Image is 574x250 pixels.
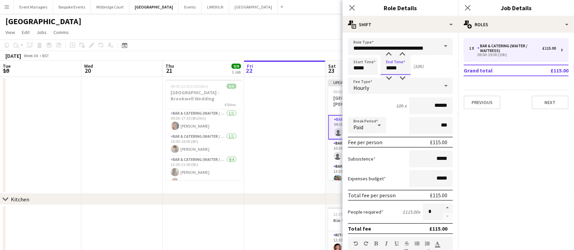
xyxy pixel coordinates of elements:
[202,0,229,14] button: LIMEKILN
[91,0,129,14] button: Millbridge Court
[246,67,253,74] span: 22
[165,110,242,133] app-card-role: Bar & Catering (Waiter / waitress)1/109:00-17:30 (8h30m)[PERSON_NAME]
[34,28,49,37] a: Jobs
[83,67,93,74] span: 20
[328,80,404,85] div: Updated
[247,63,253,69] span: Fri
[227,84,236,89] span: 9/9
[129,0,179,14] button: [GEOGRAPHIC_DATA]
[22,53,39,58] span: Week 34
[328,80,404,180] app-job-card: Updated09:00-23:30 (14h30m)6/8[GEOGRAPHIC_DATA] - [PERSON_NAME] Wedding4 RolesBar & Catering (Wai...
[374,241,379,246] button: Bold
[353,84,369,91] span: Hourly
[542,46,556,51] div: £115.00
[328,217,404,223] h3: Kin Second Chef
[164,67,174,74] span: 21
[328,63,336,69] span: Sat
[53,29,69,35] span: Comms
[348,225,371,232] div: Total fee
[532,96,569,109] button: Next
[5,16,81,27] h1: [GEOGRAPHIC_DATA]
[353,241,358,246] button: Undo
[165,156,242,209] app-card-role: Bar & Catering (Waiter / waitress)4/413:00-21:00 (8h)[PERSON_NAME][PERSON_NAME]
[415,241,419,246] button: Unordered List
[435,241,440,246] button: Text Color
[334,89,371,94] span: 09:00-23:30 (14h30m)
[3,63,11,69] span: Tue
[353,124,363,131] span: Paid
[464,65,528,76] td: Grand total
[36,29,47,35] span: Jobs
[442,203,453,212] button: Increase
[430,192,447,199] div: £115.00
[429,225,447,232] div: £115.00
[328,95,404,107] h3: [GEOGRAPHIC_DATA] - [PERSON_NAME] Wedding
[165,133,242,156] app-card-role: Bar & Catering (Waiter / waitress)1/110:00-18:00 (8h)[PERSON_NAME]
[232,69,241,74] div: 1 Job
[225,102,236,107] span: 4 Roles
[348,209,383,215] label: People required
[165,80,242,180] app-job-card: 09:00-22:30 (13h30m)9/9[GEOGRAPHIC_DATA] - Brookwell Wedding4 RolesBar & Catering (Waiter / waitr...
[14,0,53,14] button: Event Managers
[342,3,458,12] h3: Role Details
[5,52,21,59] div: [DATE]
[430,139,447,146] div: £115.00
[348,139,382,146] div: Fee per person
[328,115,404,139] app-card-role: Bar & Catering (Waiter / waitress)1A0/109:00-19:00 (10h)
[179,0,202,14] button: Events
[458,16,574,33] div: Roles
[42,53,49,58] div: BST
[84,63,93,69] span: Wed
[469,46,477,51] div: 1 x
[171,84,208,89] span: 09:00-22:30 (13h30m)
[394,241,399,246] button: Underline
[477,44,542,53] div: Bar & Catering (Waiter / waitress)
[51,28,71,37] a: Comms
[5,29,15,35] span: View
[403,209,420,215] div: £115.00 x
[364,241,368,246] button: Redo
[165,63,174,69] span: Thu
[165,89,242,102] h3: [GEOGRAPHIC_DATA] - Brookwell Wedding
[328,163,404,215] app-card-role: Bar & Catering (Waiter / waitress)4/413:30-20:30 (7h)[PERSON_NAME]
[404,241,409,246] button: Strikethrough
[348,156,376,162] label: Subsistence
[22,29,30,35] span: Edit
[348,176,386,182] label: Expenses budget
[464,96,500,109] button: Previous
[396,103,406,109] div: 10h x
[348,192,396,199] div: Total fee per person
[413,63,424,69] div: (10h)
[229,0,278,14] button: [GEOGRAPHIC_DATA]
[342,16,458,33] div: Shift
[327,67,336,74] span: 23
[469,53,556,56] div: 09:00-19:00 (10h)
[3,28,18,37] a: View
[53,0,91,14] button: Bespoke Events
[528,65,569,76] td: £115.00
[458,3,574,12] h3: Job Details
[232,64,241,69] span: 9/9
[19,28,32,37] a: Edit
[328,139,404,163] app-card-role: Bar & Catering (Waiter / waitress)0/110:30-19:00 (8h30m)
[384,241,389,246] button: Italic
[334,212,369,217] span: 12:30-19:00 (6h30m)
[425,241,430,246] button: Ordered List
[11,196,29,203] div: Kitchen
[2,67,11,74] span: 19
